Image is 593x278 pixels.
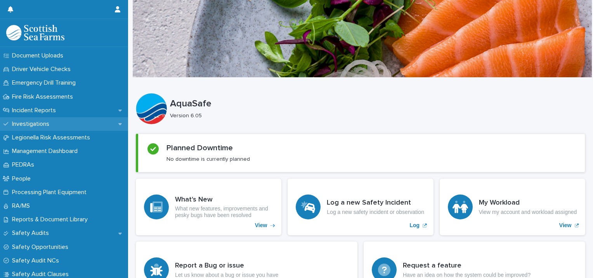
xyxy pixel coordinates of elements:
p: View [559,222,572,229]
p: PEDRAs [9,161,40,169]
p: RA/MS [9,202,36,210]
h3: Report a Bug or issue [175,262,278,270]
p: View [255,222,267,229]
a: View [136,179,281,235]
h3: My Workload [479,199,577,207]
p: No downtime is currently planned [166,156,250,163]
p: Driver Vehicle Checks [9,66,77,73]
p: AquaSafe [170,98,582,109]
p: View my account and workload assigned [479,209,577,215]
p: Version 6.05 [170,113,579,119]
p: Log [410,222,420,229]
p: Safety Audit NCs [9,257,65,264]
p: Log a new safety incident or observation [327,209,424,215]
a: View [440,179,585,235]
p: Management Dashboard [9,148,84,155]
h3: Log a new Safety Incident [327,199,424,207]
h2: Planned Downtime [166,143,233,153]
p: Reports & Document Library [9,216,94,223]
p: What new features, improvements and pesky bugs have been resolved [175,205,273,219]
p: Investigations [9,120,55,128]
img: bPIBxiqnSb2ggTQWdOVV [6,25,64,40]
p: Safety Opportunities [9,243,75,251]
p: Safety Audits [9,229,55,237]
p: Processing Plant Equipment [9,189,93,196]
p: Document Uploads [9,52,69,59]
h3: What's New [175,196,273,204]
p: Emergency Drill Training [9,79,82,87]
a: Log [288,179,433,235]
p: Fire Risk Assessments [9,93,79,101]
p: Safety Audit Clauses [9,271,75,278]
p: People [9,175,37,182]
p: Incident Reports [9,107,62,114]
p: Legionella Risk Assessments [9,134,96,141]
h3: Request a feature [403,262,531,270]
